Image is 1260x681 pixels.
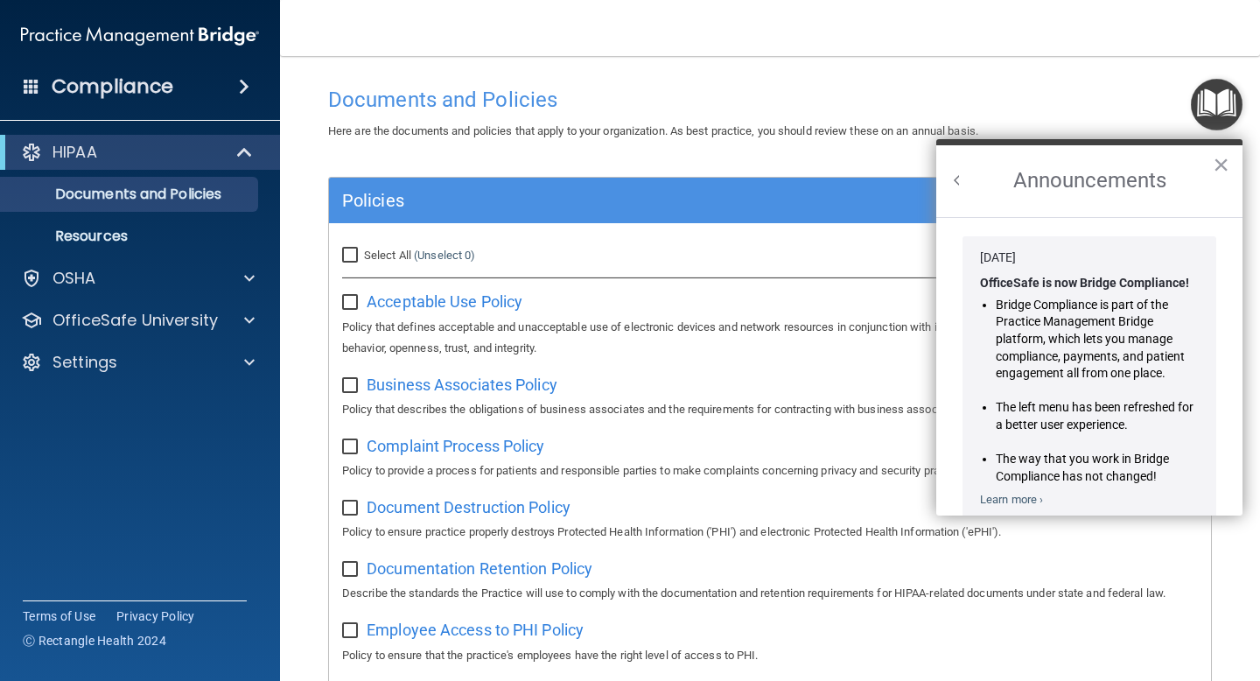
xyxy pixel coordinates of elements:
[342,191,977,210] h5: Policies
[328,124,978,137] span: Here are the documents and policies that apply to your organization. As best practice, you should...
[342,645,1198,666] p: Policy to ensure that the practice's employees have the right level of access to PHI.
[342,249,362,263] input: Select All (Unselect 0)
[367,559,592,578] span: Documentation Retention Policy
[367,621,584,639] span: Employee Access to PHI Policy
[342,399,1198,420] p: Policy that describes the obligations of business associates and the requirements for contracting...
[52,268,96,289] p: OSHA
[364,249,411,262] span: Select All
[367,437,544,455] span: Complaint Process Policy
[23,607,95,625] a: Terms of Use
[996,451,1199,485] li: The way that you work in Bridge Compliance has not changed!
[414,249,475,262] a: (Unselect 0)
[11,186,250,203] p: Documents and Policies
[116,607,195,625] a: Privacy Policy
[342,460,1198,481] p: Policy to provide a process for patients and responsible parties to make complaints concerning pr...
[1213,151,1229,179] button: Close
[328,88,1212,111] h4: Documents and Policies
[52,310,218,331] p: OfficeSafe University
[367,376,557,394] span: Business Associates Policy
[948,172,966,189] button: Back to Resource Center Home
[996,399,1199,433] li: The left menu has been refreshed for a better user experience.
[342,522,1198,543] p: Policy to ensure practice properly destroys Protected Health Information ('PHI') and electronic P...
[21,268,255,289] a: OSHA
[367,498,570,516] span: Document Destruction Policy
[52,352,117,373] p: Settings
[342,186,1198,214] a: Policies
[996,297,1199,383] li: Bridge Compliance is part of the Practice Management Bridge platform, which lets you manage compl...
[21,352,255,373] a: Settings
[367,292,522,311] span: Acceptable Use Policy
[957,557,1239,627] iframe: Drift Widget Chat Controller
[23,632,166,649] span: Ⓒ Rectangle Health 2024
[11,228,250,245] p: Resources
[52,142,97,163] p: HIPAA
[980,493,1043,506] a: Learn more ›
[342,317,1198,359] p: Policy that defines acceptable and unacceptable use of electronic devices and network resources i...
[980,249,1199,267] div: [DATE]
[21,18,259,53] img: PMB logo
[52,74,173,99] h4: Compliance
[936,139,1242,516] div: Resource Center
[342,583,1198,604] p: Describe the standards the Practice will use to comply with the documentation and retention requi...
[1191,79,1242,130] button: Open Resource Center
[980,276,1189,290] strong: OfficeSafe is now Bridge Compliance!
[21,310,255,331] a: OfficeSafe University
[936,145,1242,217] h2: Announcements
[21,142,254,163] a: HIPAA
